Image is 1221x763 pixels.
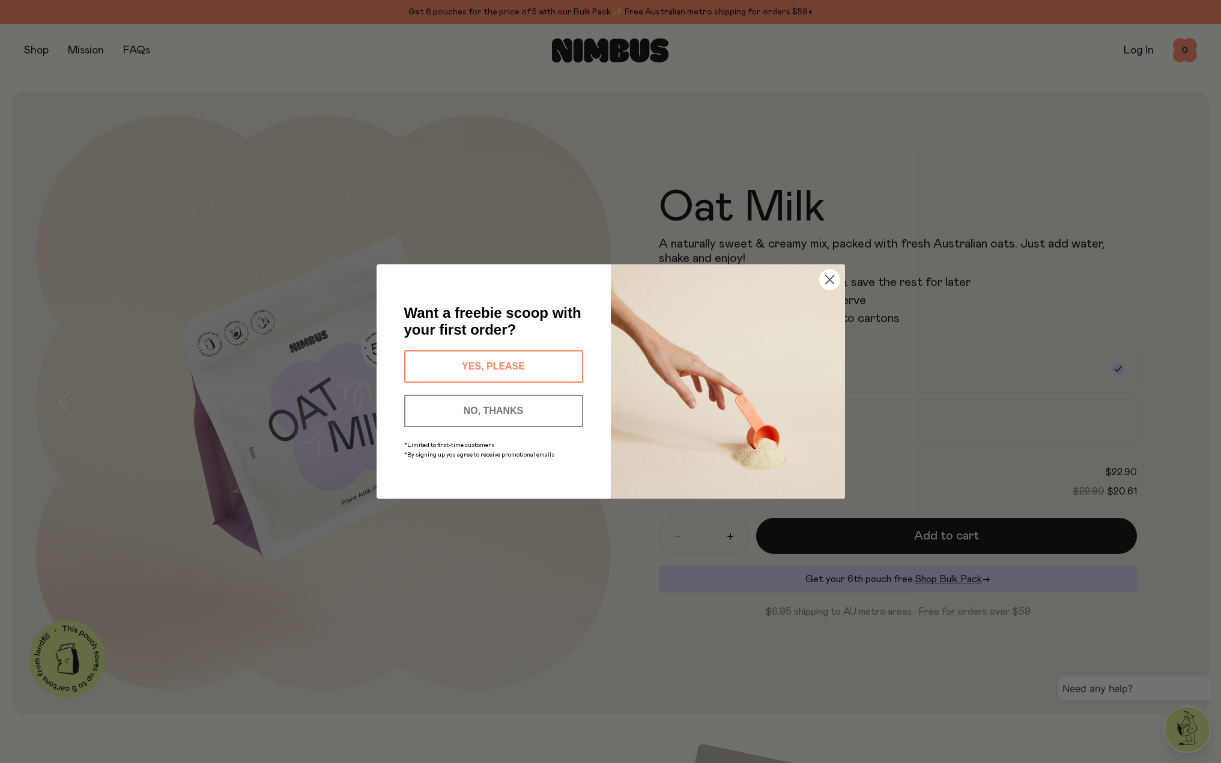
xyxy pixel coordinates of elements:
[404,442,494,448] span: *Limited to first-time customers
[404,305,581,338] span: Want a freebie scoop with your first order?
[404,452,554,458] span: *By signing up you agree to receive promotional emails
[404,350,583,383] button: YES, PLEASE
[404,395,583,427] button: NO, THANKS
[819,269,840,290] button: Close dialog
[611,264,845,499] img: c0d45117-8e62-4a02-9742-374a5db49d45.jpeg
